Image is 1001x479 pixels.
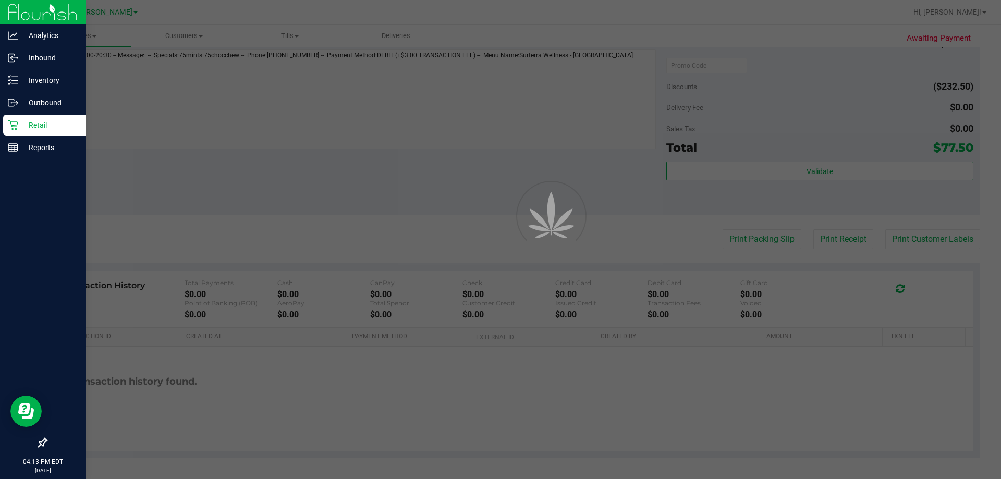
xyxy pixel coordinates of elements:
[5,466,81,474] p: [DATE]
[8,30,18,41] inline-svg: Analytics
[18,96,81,109] p: Outbound
[18,29,81,42] p: Analytics
[5,457,81,466] p: 04:13 PM EDT
[18,119,81,131] p: Retail
[18,141,81,154] p: Reports
[8,75,18,85] inline-svg: Inventory
[8,142,18,153] inline-svg: Reports
[8,97,18,108] inline-svg: Outbound
[8,53,18,63] inline-svg: Inbound
[10,396,42,427] iframe: Resource center
[8,120,18,130] inline-svg: Retail
[18,52,81,64] p: Inbound
[18,74,81,87] p: Inventory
